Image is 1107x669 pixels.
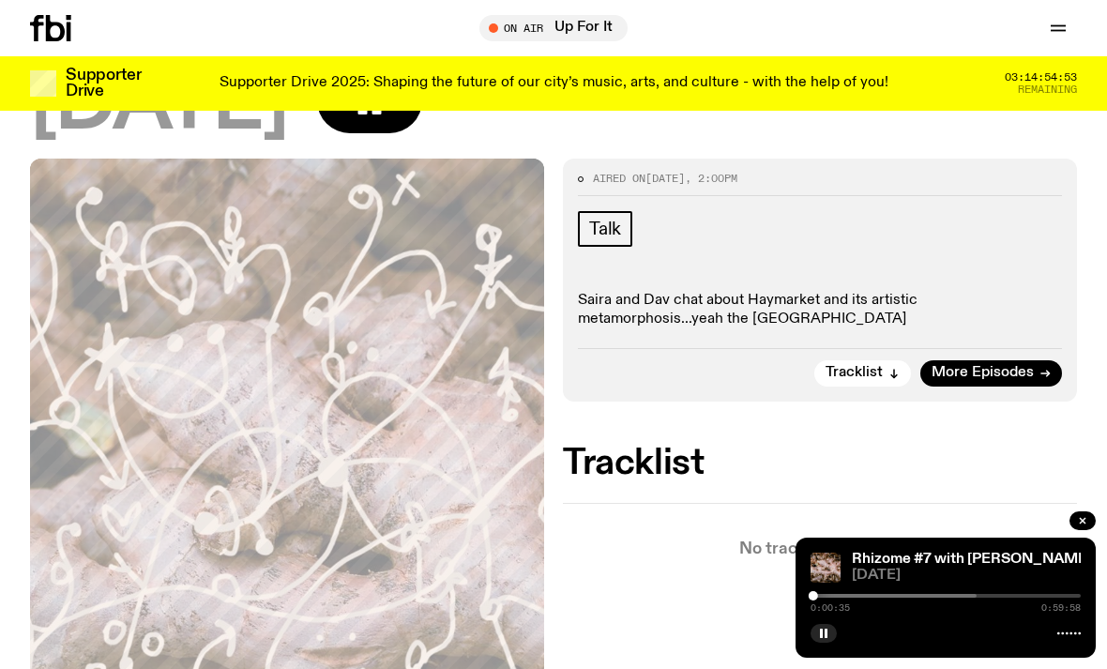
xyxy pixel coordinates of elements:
[811,553,841,583] img: A close up picture of a bunch of ginger roots. Yellow squiggles with arrows, hearts and dots are ...
[589,219,621,239] span: Talk
[30,68,287,144] span: [DATE]
[811,603,850,613] span: 0:00:35
[578,292,1062,327] p: Saira and Dav chat about Haymarket and its artistic metamorphosis...yeah the [GEOGRAPHIC_DATA]
[1005,72,1077,83] span: 03:14:54:53
[593,171,645,186] span: Aired on
[685,171,737,186] span: , 2:00pm
[920,360,1062,387] a: More Episodes
[220,75,888,92] p: Supporter Drive 2025: Shaping the future of our city’s music, arts, and culture - with the help o...
[826,366,883,380] span: Tracklist
[852,569,1081,583] span: [DATE]
[563,447,1077,480] h2: Tracklist
[563,541,1077,557] p: No tracklist provided
[932,366,1034,380] span: More Episodes
[1041,603,1081,613] span: 0:59:58
[852,552,1092,567] a: Rhizome #7 with [PERSON_NAME]
[479,15,628,41] button: On AirUp For It
[1018,84,1077,95] span: Remaining
[645,171,685,186] span: [DATE]
[578,211,632,247] a: Talk
[814,360,911,387] button: Tracklist
[66,68,141,99] h3: Supporter Drive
